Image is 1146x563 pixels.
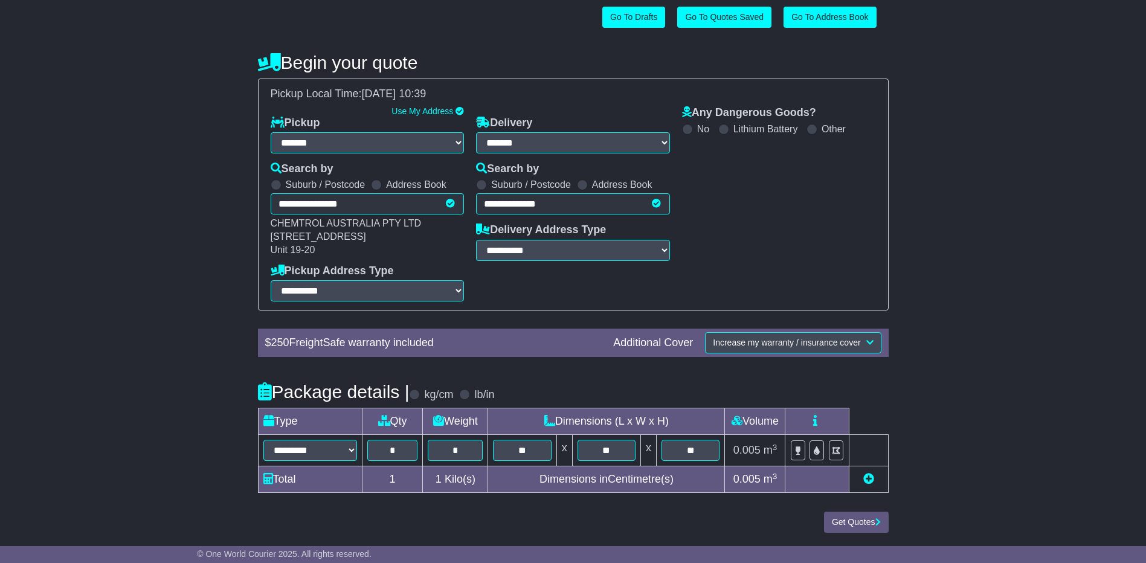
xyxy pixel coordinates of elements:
[271,218,422,228] span: CHEMTROL AUSTRALIA PTY LTD
[271,336,289,349] span: 250
[258,466,362,493] td: Total
[592,179,652,190] label: Address Book
[682,106,816,120] label: Any Dangerous Goods?
[424,388,453,402] label: kg/cm
[863,473,874,485] a: Add new item
[476,224,606,237] label: Delivery Address Type
[362,466,423,493] td: 1
[271,265,394,278] label: Pickup Address Type
[362,88,427,100] span: [DATE] 10:39
[423,466,488,493] td: Kilo(s)
[725,408,785,435] td: Volume
[733,444,761,456] span: 0.005
[764,444,777,456] span: m
[271,245,315,255] span: Unit 19-20
[476,117,532,130] label: Delivery
[491,179,571,190] label: Suburb / Postcode
[556,435,572,466] td: x
[488,466,725,493] td: Dimensions in Centimetre(s)
[258,53,889,72] h4: Begin your quote
[733,473,761,485] span: 0.005
[286,179,365,190] label: Suburb / Postcode
[697,123,709,135] label: No
[259,336,608,350] div: $ FreightSafe warranty included
[713,338,860,347] span: Increase my warranty / insurance cover
[423,408,488,435] td: Weight
[258,408,362,435] td: Type
[271,231,366,242] span: [STREET_ADDRESS]
[271,162,333,176] label: Search by
[488,408,725,435] td: Dimensions (L x W x H)
[764,473,777,485] span: m
[824,512,889,533] button: Get Quotes
[773,443,777,452] sup: 3
[641,435,657,466] td: x
[602,7,665,28] a: Go To Drafts
[197,549,372,559] span: © One World Courier 2025. All rights reserved.
[784,7,876,28] a: Go To Address Book
[733,123,798,135] label: Lithium Battery
[362,408,423,435] td: Qty
[476,162,539,176] label: Search by
[474,388,494,402] label: lb/in
[436,473,442,485] span: 1
[677,7,771,28] a: Go To Quotes Saved
[705,332,881,353] button: Increase my warranty / insurance cover
[271,117,320,130] label: Pickup
[773,472,777,481] sup: 3
[386,179,446,190] label: Address Book
[265,88,882,101] div: Pickup Local Time:
[391,106,453,116] a: Use My Address
[822,123,846,135] label: Other
[607,336,699,350] div: Additional Cover
[258,382,410,402] h4: Package details |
